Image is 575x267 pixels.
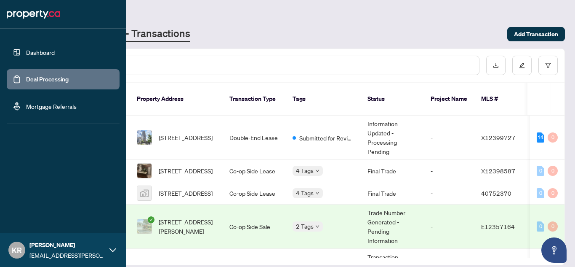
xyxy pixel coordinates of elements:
[481,189,511,197] span: 40752370
[424,160,474,182] td: -
[537,132,544,143] div: 14
[286,83,361,116] th: Tags
[137,186,152,200] img: thumbnail-img
[315,191,319,195] span: down
[26,49,55,56] a: Dashboard
[541,237,567,263] button: Open asap
[537,188,544,198] div: 0
[486,56,506,75] button: download
[315,169,319,173] span: down
[481,134,515,141] span: X12399727
[361,205,424,249] td: Trade Number Generated - Pending Information
[545,62,551,68] span: filter
[514,27,558,41] span: Add Transaction
[361,160,424,182] td: Final Trade
[137,219,152,234] img: thumbnail-img
[299,133,354,143] span: Submitted for Review
[148,216,154,223] span: check-circle
[159,166,213,175] span: [STREET_ADDRESS]
[7,8,60,21] img: logo
[424,116,474,160] td: -
[519,62,525,68] span: edit
[137,164,152,178] img: thumbnail-img
[548,132,558,143] div: 0
[481,167,515,175] span: X12398587
[223,205,286,249] td: Co-op Side Sale
[424,182,474,205] td: -
[424,83,474,116] th: Project Name
[361,182,424,205] td: Final Trade
[159,189,213,198] span: [STREET_ADDRESS]
[474,83,525,116] th: MLS #
[130,83,223,116] th: Property Address
[424,205,474,249] td: -
[26,76,69,83] a: Deal Processing
[538,56,558,75] button: filter
[223,160,286,182] td: Co-op Side Lease
[29,251,105,260] span: [EMAIL_ADDRESS][PERSON_NAME][DOMAIN_NAME]
[159,133,213,142] span: [STREET_ADDRESS]
[548,188,558,198] div: 0
[296,166,314,175] span: 4 Tags
[493,62,499,68] span: download
[223,182,286,205] td: Co-op Side Lease
[296,188,314,198] span: 4 Tags
[537,221,544,232] div: 0
[315,224,319,229] span: down
[507,27,565,41] button: Add Transaction
[537,166,544,176] div: 0
[548,221,558,232] div: 0
[223,83,286,116] th: Transaction Type
[137,130,152,145] img: thumbnail-img
[26,102,77,110] a: Mortgage Referrals
[296,221,314,231] span: 2 Tags
[361,116,424,160] td: Information Updated - Processing Pending
[512,56,532,75] button: edit
[223,116,286,160] td: Double-End Lease
[361,83,424,116] th: Status
[481,223,515,230] span: E12357164
[29,240,105,250] span: [PERSON_NAME]
[12,244,22,256] span: KR
[548,166,558,176] div: 0
[159,217,216,236] span: [STREET_ADDRESS][PERSON_NAME]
